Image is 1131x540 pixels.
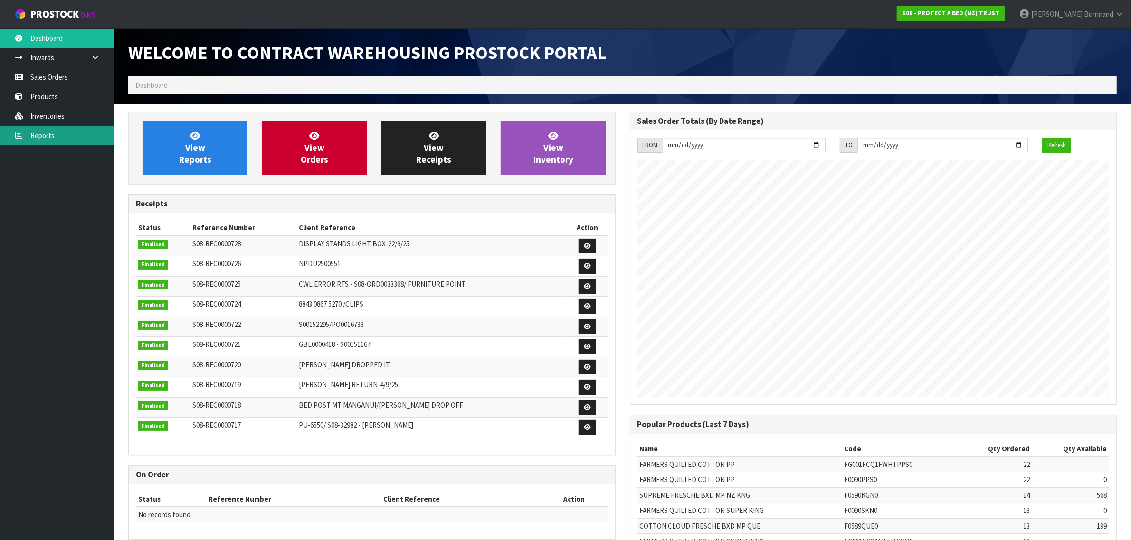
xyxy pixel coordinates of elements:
[381,121,486,175] a: ViewReceipts
[1042,138,1071,153] button: Refresh
[138,280,168,290] span: Finalised
[192,420,241,429] span: S08-REC0000717
[192,340,241,349] span: S08-REC0000721
[138,421,168,431] span: Finalised
[299,320,364,329] span: S00152295/PO0016733
[262,121,367,175] a: ViewOrders
[416,130,451,166] span: View Receipts
[540,492,608,507] th: Action
[128,41,606,64] span: Welcome to Contract Warehousing ProStock Portal
[567,220,608,235] th: Action
[842,441,959,456] th: Code
[959,441,1033,456] th: Qty Ordered
[637,117,1110,126] h3: Sales Order Totals (By Date Range)
[299,239,409,248] span: DISPLAY STANDS LIGHT BOX-22/9/25
[637,487,842,503] td: SUPREME FRESCHE BXD MP NZ KNG
[138,361,168,371] span: Finalised
[138,341,168,350] span: Finalised
[136,507,608,522] td: No records found.
[842,487,959,503] td: F0590KGN0
[206,492,381,507] th: Reference Number
[381,492,540,507] th: Client Reference
[135,81,168,90] span: Dashboard
[1033,503,1109,518] td: 0
[296,220,567,235] th: Client Reference
[138,240,168,250] span: Finalised
[81,10,95,19] small: WMS
[1033,441,1109,456] th: Qty Available
[959,456,1033,472] td: 22
[637,472,842,487] td: FARMERS QUILTED COTTON PP
[136,199,608,208] h3: Receipts
[637,503,842,518] td: FARMERS QUILTED COTTON SUPER KING
[959,472,1033,487] td: 22
[299,340,371,349] span: GBL0000418 - S00151167
[299,400,463,410] span: BED POST MT MANGANUI/[PERSON_NAME] DROP OFF
[1033,487,1109,503] td: 568
[192,279,241,289] span: S08-REC0000725
[138,300,168,310] span: Finalised
[959,518,1033,533] td: 13
[637,441,842,456] th: Name
[637,456,842,472] td: FARMERS QUILTED COTTON PP
[192,299,241,308] span: S08-REC0000724
[136,492,206,507] th: Status
[299,420,413,429] span: PU-6550/ S08-32982 - [PERSON_NAME]
[299,360,390,369] span: [PERSON_NAME] DROPPED IT
[179,130,211,166] span: View Reports
[138,260,168,270] span: Finalised
[192,360,241,369] span: S08-REC0000720
[299,380,398,389] span: [PERSON_NAME] RETURN-4/9/25
[192,380,241,389] span: S08-REC0000719
[192,239,241,248] span: S08-REC0000728
[637,138,663,153] div: FROM
[1031,9,1083,19] span: [PERSON_NAME]
[192,259,241,268] span: S08-REC0000726
[143,121,247,175] a: ViewReports
[138,321,168,330] span: Finalised
[138,401,168,411] span: Finalised
[299,259,341,268] span: NPDU2500551
[1084,9,1113,19] span: Burnnand
[190,220,296,235] th: Reference Number
[1033,518,1109,533] td: 199
[299,299,363,308] span: 8843 0867 5270 /CLIPS
[637,518,842,533] td: COTTON CLOUD FRESCHE BXD MP QUE
[1033,472,1109,487] td: 0
[842,456,959,472] td: FG001FCQ1FWHTPPS0
[533,130,573,166] span: View Inventory
[842,503,959,518] td: F0090SKN0
[136,220,190,235] th: Status
[299,279,466,289] span: CWL ERROR RTS - S08-ORD0033368/ FURNITURE POINT
[501,121,606,175] a: ViewInventory
[192,320,241,329] span: S08-REC0000722
[959,503,1033,518] td: 13
[138,381,168,391] span: Finalised
[30,8,79,20] span: ProStock
[842,472,959,487] td: F0090PPS0
[840,138,857,153] div: TO
[902,9,999,17] strong: S08 - PROTECT A BED (NZ) TRUST
[301,130,328,166] span: View Orders
[959,487,1033,503] td: 14
[842,518,959,533] td: F0589QUE0
[192,400,241,410] span: S08-REC0000718
[14,8,26,20] img: cube-alt.png
[637,420,1110,429] h3: Popular Products (Last 7 Days)
[136,470,608,479] h3: On Order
